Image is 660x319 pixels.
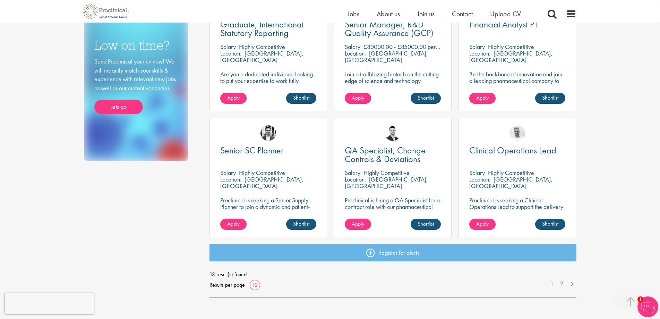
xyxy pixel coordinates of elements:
p: Are you a dedicated individual looking to put your expertise to work fully flexibly in a hybrid p... [220,71,316,91]
p: [GEOGRAPHIC_DATA], [GEOGRAPHIC_DATA] [345,175,428,190]
span: Salary [345,169,360,177]
img: Joshua Bye [509,125,525,141]
a: Shortlist [286,93,316,104]
a: Shortlist [411,93,441,104]
p: Be the backbone of innovation and join a leading pharmaceutical company to help keep life-changin... [469,71,565,97]
iframe: reCAPTCHA [5,293,94,314]
span: 1 [637,296,643,302]
span: Location: [469,175,490,183]
a: Apply [469,219,496,230]
p: [GEOGRAPHIC_DATA], [GEOGRAPHIC_DATA] [469,175,552,190]
a: Senior Manager, R&D Quality Assurance (GCP) [345,20,441,37]
a: Apply [220,219,247,230]
img: Joshua Godden [385,125,401,141]
a: Lets go [94,100,143,114]
a: Apply [220,93,247,104]
p: Highly Competitive [363,169,410,177]
p: Proclinical is hiring a QA Specialist for a contract role with our pharmaceutical client based in... [345,197,441,217]
a: Shortlist [535,219,565,230]
p: £80000.00 - £85000.00 per annum [363,43,453,51]
p: [GEOGRAPHIC_DATA], [GEOGRAPHIC_DATA] [220,175,303,190]
span: Senior Manager, R&D Quality Assurance (GCP) [345,18,434,39]
span: Salary [220,169,236,177]
a: Apply [469,93,496,104]
p: Highly Competitive [239,169,285,177]
img: Edward Little [260,125,276,141]
span: Clinical Operations Lead [469,144,556,156]
p: Highly Competitive [239,43,285,51]
p: Highly Competitive [488,169,534,177]
p: Join a trailblazing biotech on the cutting edge of science and technology. [345,71,441,84]
a: Shortlist [535,93,565,104]
a: Register for alerts [209,244,576,261]
span: Graduate, International Statutory Reporting [220,18,303,39]
a: 1 [547,280,557,288]
p: Highly Competitive [488,43,534,51]
span: Salary [220,43,236,51]
span: Apply [227,94,240,101]
a: Apply [345,93,371,104]
a: Senior SC Planner [220,146,316,155]
span: Salary [345,43,360,51]
a: Financial Analyst P1 [469,20,565,29]
a: Join us [417,9,435,18]
a: Shortlist [286,219,316,230]
a: About us [377,9,400,18]
span: Location: [220,49,241,57]
a: 12 [250,281,260,288]
span: Salary [469,169,485,177]
a: Shortlist [411,219,441,230]
span: Apply [476,94,489,101]
span: Location: [220,175,241,183]
span: Apply [227,220,240,227]
span: Location: [345,175,366,183]
p: Proclinical is seeking a Clinical Operations Lead to support the delivery of clinical trials in o... [469,197,565,217]
span: Financial Analyst P1 [469,18,539,30]
div: Send Proclinical your cv now! We will instantly match your skills & experience with relevant new ... [94,57,178,114]
a: 2 [557,280,567,288]
a: Contact [452,9,473,18]
span: Apply [476,220,489,227]
span: 13 result(s) found [209,269,576,280]
span: Apply [352,94,364,101]
a: Clinical Operations Lead [469,146,565,155]
a: Upload CV [490,9,521,18]
span: Location: [469,49,490,57]
h3: Low on time? [94,39,178,52]
span: QA Specialist, Change Controls & Deviations [345,144,426,165]
a: Apply [345,219,371,230]
p: [GEOGRAPHIC_DATA], [GEOGRAPHIC_DATA] [220,49,303,64]
span: Results per page [209,280,245,290]
a: Jobs [348,9,359,18]
p: Proclinical is seeking a Senior Supply Planner to join a dynamic and patient-focused team within ... [220,197,316,223]
span: Senior SC Planner [220,144,284,156]
span: Salary [469,43,485,51]
span: Location: [345,49,366,57]
a: QA Specialist, Change Controls & Deviations [345,146,441,163]
span: Apply [352,220,364,227]
p: [GEOGRAPHIC_DATA], [GEOGRAPHIC_DATA] [469,49,552,64]
a: Graduate, International Statutory Reporting [220,20,316,37]
img: Chatbot [637,296,658,317]
p: [GEOGRAPHIC_DATA], [GEOGRAPHIC_DATA] [345,49,428,64]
